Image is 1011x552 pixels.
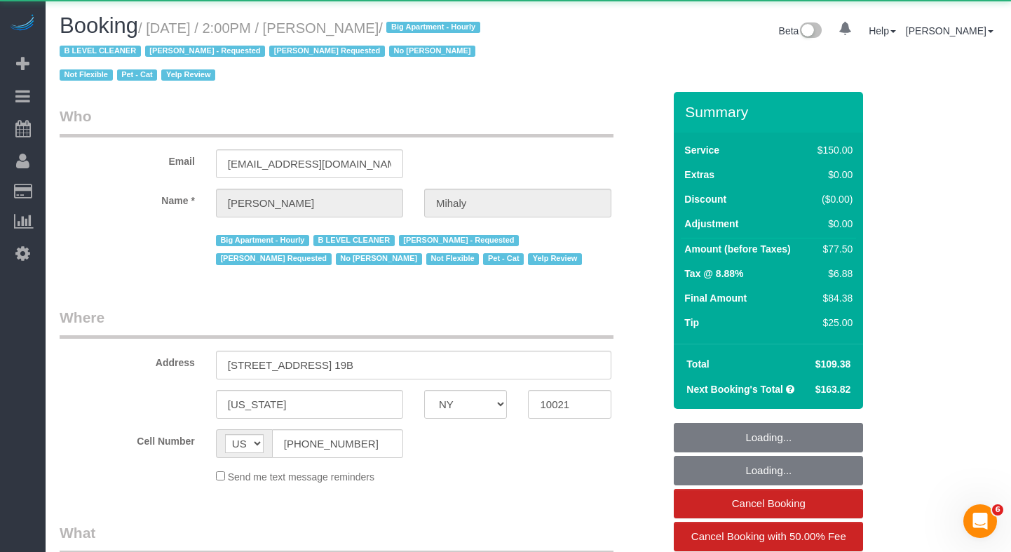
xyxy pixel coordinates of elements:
span: Pet - Cat [483,253,524,264]
small: / [DATE] / 2:00PM / [PERSON_NAME] [60,20,484,83]
label: Address [49,351,205,370]
strong: Next Booking's Total [686,384,783,395]
span: Not Flexible [426,253,480,264]
label: Discount [684,192,726,206]
span: Big Apartment - Hourly [216,235,309,246]
div: $0.00 [812,217,853,231]
span: 6 [992,504,1003,516]
label: Tip [684,316,699,330]
span: [PERSON_NAME] - Requested [145,46,265,57]
input: First Name [216,189,403,217]
a: Cancel Booking with 50.00% Fee [674,522,863,551]
label: Name * [49,189,205,208]
span: [PERSON_NAME] - Requested [399,235,519,246]
div: $6.88 [812,267,853,281]
span: Yelp Review [528,253,582,264]
span: Yelp Review [161,69,215,81]
label: Email [49,149,205,168]
strong: Total [686,358,709,370]
label: Amount (before Taxes) [684,242,790,256]
a: Cancel Booking [674,489,863,518]
a: [PERSON_NAME] [906,25,993,36]
legend: Where [60,307,613,339]
div: $150.00 [812,143,853,157]
span: Not Flexible [60,69,113,81]
img: New interface [799,22,822,41]
div: $25.00 [812,316,853,330]
span: [PERSON_NAME] Requested [269,46,385,57]
span: [PERSON_NAME] Requested [216,253,332,264]
span: Booking [60,13,138,38]
input: Last Name [424,189,611,217]
legend: Who [60,106,613,137]
div: $0.00 [812,168,853,182]
span: $109.38 [815,358,851,370]
h3: Summary [685,104,856,120]
span: No [PERSON_NAME] [336,253,422,264]
div: $84.38 [812,291,853,305]
label: Tax @ 8.88% [684,267,743,281]
label: Final Amount [684,291,747,305]
label: Extras [684,168,714,182]
span: Big Apartment - Hourly [386,22,480,33]
span: No [PERSON_NAME] [389,46,475,57]
span: B LEVEL CLEANER [313,235,395,246]
label: Service [684,143,719,157]
span: Send me text message reminders [228,471,374,483]
input: Zip Code [528,390,611,419]
span: Cancel Booking with 50.00% Fee [691,530,846,542]
input: Email [216,149,403,178]
div: ($0.00) [812,192,853,206]
span: $163.82 [815,384,851,395]
label: Adjustment [684,217,738,231]
a: Beta [779,25,822,36]
input: Cell Number [272,429,403,458]
label: Cell Number [49,429,205,448]
a: Help [869,25,896,36]
span: / [60,20,484,83]
div: $77.50 [812,242,853,256]
input: City [216,390,403,419]
img: Automaid Logo [8,14,36,34]
iframe: Intercom live chat [963,504,997,538]
span: Pet - Cat [117,69,158,81]
span: B LEVEL CLEANER [60,46,141,57]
